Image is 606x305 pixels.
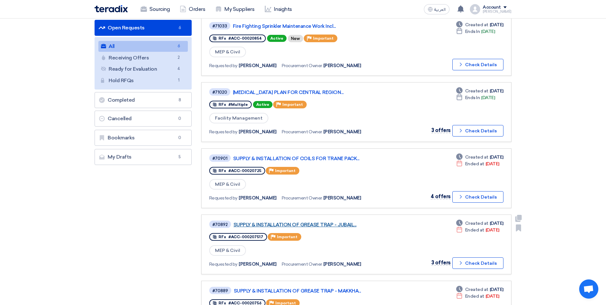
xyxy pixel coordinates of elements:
span: Procurement Owner [282,62,322,69]
span: #ACC-00020725 [228,168,261,173]
div: #70901 [212,156,227,160]
div: [DATE] [456,286,503,293]
div: Account [483,5,501,10]
span: Procurement Owner [282,195,322,201]
a: SUPPLY & INSTALLATION OF COILS FOR TRANE PACK... [233,156,393,161]
span: [PERSON_NAME] [323,129,361,135]
span: 4 offers [431,193,451,199]
div: [DATE] [456,154,503,160]
span: MEP & Civil [209,179,246,190]
span: #ACC-000207517 [228,235,263,239]
span: RFx [219,36,226,41]
span: العربية [434,7,446,12]
div: #70889 [212,289,228,293]
button: Check Details [452,125,503,137]
span: Requested by [209,195,237,201]
span: 3 offers [431,260,451,266]
div: [DATE] [456,220,503,227]
span: RFx [219,235,226,239]
div: #71020 [212,90,227,94]
span: MEP & Civil [209,245,246,256]
a: Orders [175,2,210,16]
span: RFx [219,102,226,107]
button: Check Details [452,191,503,203]
span: 0 [176,115,184,122]
button: العربية [424,4,449,14]
span: [PERSON_NAME] [239,261,277,268]
div: [DATE] [456,293,499,300]
span: 6 [175,43,183,50]
span: Facility Management [209,113,268,123]
span: MEP & Civil [209,47,246,57]
span: RFx [219,168,226,173]
span: Requested by [209,261,237,268]
a: Open chat [579,279,598,299]
div: [DATE] [456,28,495,35]
span: [PERSON_NAME] [323,62,361,69]
a: Open Requests6 [95,20,192,36]
span: Important [313,36,334,41]
span: [PERSON_NAME] [239,195,277,201]
span: Procurement Owner [282,261,322,268]
span: Ends In [465,28,480,35]
div: #71033 [212,24,227,28]
span: Created at [465,21,488,28]
button: Check Details [452,257,503,269]
span: [PERSON_NAME] [323,195,361,201]
span: Important [275,168,295,173]
a: My Drafts5 [95,149,192,165]
span: [PERSON_NAME] [239,129,277,135]
a: Fire Fighting Sprinkler Maintenance Work Incl... [233,23,393,29]
span: 1 [175,77,183,84]
span: Created at [465,286,488,293]
div: New [288,35,303,42]
span: Requested by [209,62,237,69]
span: Active [267,35,287,42]
span: Ended at [465,227,484,233]
span: [PERSON_NAME] [323,261,361,268]
div: [DATE] [456,88,503,94]
span: 4 [175,66,183,72]
span: Important [277,235,297,239]
span: Ended at [465,293,484,300]
div: [DATE] [456,160,499,167]
a: Completed8 [95,92,192,108]
a: Hold RFQs [98,75,188,86]
a: Insights [260,2,297,16]
a: All [98,41,188,52]
a: Sourcing [135,2,175,16]
button: Check Details [452,59,503,70]
a: SUPPLY & INSTALLATION OF GREASE TRAP - MAKKHA... [234,288,394,294]
span: Procurement Owner [282,129,322,135]
img: Teradix logo [95,5,128,12]
a: Cancelled0 [95,111,192,127]
span: #ACC-00020854 [228,36,262,41]
span: [PERSON_NAME] [239,62,277,69]
span: 0 [176,135,184,141]
span: 6 [176,25,184,31]
div: #70892 [212,223,228,227]
span: Created at [465,88,488,94]
span: Active [253,101,272,108]
a: Bookmarks0 [95,130,192,146]
div: [DATE] [456,94,495,101]
a: My Suppliers [210,2,259,16]
span: 5 [176,154,184,160]
a: [MEDICAL_DATA] PLAN FOR CENTRAL REGION... [233,90,393,95]
span: Requested by [209,129,237,135]
span: Created at [465,220,488,227]
img: profile_test.png [470,4,480,14]
a: SUPPLY & INSTALLATION OF GREASE TRAP - JUBAIL... [234,222,393,228]
span: Ends In [465,94,480,101]
span: 2 [175,54,183,61]
span: #Multiple [228,102,248,107]
div: [DATE] [456,227,499,233]
span: Created at [465,154,488,160]
a: Ready for Evaluation [98,64,188,74]
span: 3 offers [431,127,451,133]
div: [DATE] [456,21,503,28]
a: Receiving Offers [98,52,188,63]
span: Important [282,102,303,107]
span: Ended at [465,160,484,167]
div: [PERSON_NAME] [483,10,511,13]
